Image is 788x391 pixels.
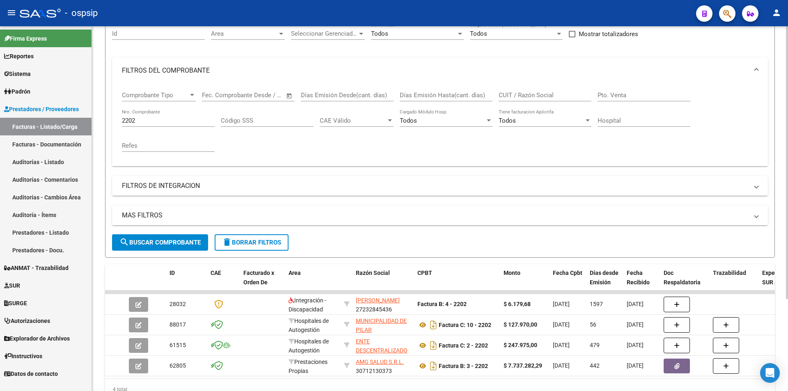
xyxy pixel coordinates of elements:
datatable-header-cell: Fecha Recibido [623,264,660,300]
div: FILTROS DEL COMPROBANTE [112,84,768,166]
span: [DATE] [553,321,570,328]
mat-expansion-panel-header: FILTROS DE INTEGRACION [112,176,768,196]
span: Instructivos [4,352,42,361]
span: Autorizaciones [4,316,50,325]
mat-icon: delete [222,237,232,247]
span: Prestaciones Propias [289,359,328,375]
strong: Factura C: 2 - 2202 [439,342,488,349]
span: Hospitales de Autogestión [289,318,329,334]
span: Facturado x Orden De [243,270,274,286]
div: 27232845436 [356,296,411,313]
div: 30664615424 [356,337,411,354]
span: [DATE] [553,301,570,307]
span: Datos de contacto [4,369,58,378]
button: Buscar Comprobante [112,234,208,251]
mat-panel-title: FILTROS DEL COMPROBANTE [122,66,748,75]
span: Días desde Emisión [590,270,618,286]
span: Prestadores / Proveedores [4,105,79,114]
datatable-header-cell: Monto [500,264,550,300]
datatable-header-cell: ID [166,264,207,300]
datatable-header-cell: CPBT [414,264,500,300]
span: Padrón [4,87,30,96]
datatable-header-cell: Facturado x Orden De [240,264,285,300]
mat-panel-title: MAS FILTROS [122,211,748,220]
span: AMG SALUD S.R.L. [356,359,404,365]
span: 479 [590,342,600,348]
span: [PERSON_NAME] [356,297,400,304]
span: - ospsip [65,4,98,22]
span: Fecha Cpbt [553,270,582,276]
span: CPBT [417,270,432,276]
datatable-header-cell: Area [285,264,341,300]
button: Open calendar [285,91,294,101]
span: Seleccionar Gerenciador [291,30,357,37]
button: Borrar Filtros [215,234,289,251]
span: 56 [590,321,596,328]
span: ANMAT - Trazabilidad [4,263,69,272]
datatable-header-cell: Fecha Cpbt [550,264,586,300]
span: 1597 [590,301,603,307]
span: Comprobante Tipo [122,91,188,99]
datatable-header-cell: Días desde Emisión [586,264,623,300]
span: 88017 [170,321,186,328]
span: [DATE] [627,301,644,307]
span: Todos [371,30,388,37]
span: Mostrar totalizadores [579,29,638,39]
span: [DATE] [627,362,644,369]
strong: Factura C: 10 - 2202 [439,322,491,328]
span: [DATE] [553,342,570,348]
mat-expansion-panel-header: MAS FILTROS [112,206,768,225]
input: Start date [202,91,229,99]
span: 61515 [170,342,186,348]
div: 30712130373 [356,357,411,375]
span: Buscar Comprobante [119,239,201,246]
span: CAE Válido [320,117,386,124]
span: SURGE [4,299,27,308]
span: CAE [211,270,221,276]
span: Fecha Recibido [627,270,650,286]
span: Todos [400,117,417,124]
mat-icon: menu [7,8,16,18]
span: [DATE] [627,321,644,328]
span: Explorador de Archivos [4,334,70,343]
mat-expansion-panel-header: FILTROS DEL COMPROBANTE [112,57,768,84]
strong: $ 7.737.282,29 [504,362,542,369]
div: 30999005825 [356,316,411,334]
span: MUNICIPALIDAD DE PILAR [356,318,407,334]
span: Reportes [4,52,34,61]
div: Open Intercom Messenger [760,363,780,383]
strong: $ 6.179,68 [504,301,531,307]
span: Integración - Discapacidad [289,297,326,313]
span: Todos [499,117,516,124]
i: Descargar documento [428,318,439,332]
span: ENTE DESCENTRALIZADO HOSPITAL ""[PERSON_NAME]"" [356,338,408,373]
mat-icon: person [772,8,781,18]
span: Area [289,270,301,276]
span: [DATE] [553,362,570,369]
span: 62805 [170,362,186,369]
span: Hospitales de Autogestión [289,338,329,354]
datatable-header-cell: Trazabilidad [710,264,759,300]
span: Monto [504,270,520,276]
datatable-header-cell: Razón Social [353,264,414,300]
strong: Factura B: 3 - 2202 [439,363,488,369]
mat-icon: search [119,237,129,247]
span: Trazabilidad [713,270,746,276]
span: Firma Express [4,34,47,43]
span: 28032 [170,301,186,307]
span: Area [211,30,277,37]
span: 442 [590,362,600,369]
span: Sistema [4,69,31,78]
i: Descargar documento [428,339,439,352]
span: SUR [4,281,20,290]
i: Descargar documento [428,359,439,373]
span: Razón Social [356,270,390,276]
datatable-header-cell: CAE [207,264,240,300]
strong: $ 247.975,00 [504,342,537,348]
strong: $ 127.970,00 [504,321,537,328]
mat-panel-title: FILTROS DE INTEGRACION [122,181,748,190]
input: End date [236,91,276,99]
span: Doc Respaldatoria [664,270,701,286]
span: Todos [470,30,487,37]
span: [DATE] [627,342,644,348]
